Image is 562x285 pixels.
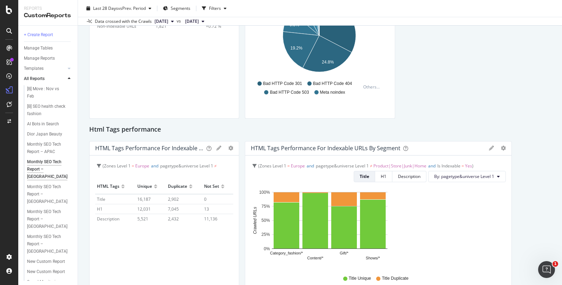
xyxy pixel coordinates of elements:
span: Segments [171,5,190,11]
span: ≠ [370,163,372,169]
button: Title [354,171,375,182]
span: Description [97,216,119,222]
span: Zones Level 1 [104,163,131,169]
a: Monthly SEO Tech Report – [GEOGRAPHIC_DATA] [27,183,73,205]
div: Monthly SEO Tech Report – Europe [27,158,70,180]
text: 25% [262,232,270,237]
span: Title Unique [349,276,371,281]
div: New Custom Report [27,268,65,276]
a: Manage Tables [24,45,73,52]
span: 2025 Aug. 1st [185,18,199,25]
span: Last 28 Days [93,5,118,11]
div: [B] Move : Nov vs Feb [27,85,66,100]
span: 2025 Aug. 29th [155,18,168,25]
div: AI Bots in Search [27,120,59,128]
span: 2,902 [168,196,179,202]
svg: A chart. [251,188,387,269]
div: Monthly SEO Tech Report – APAC [27,141,68,155]
span: Europe [291,163,305,169]
span: 5,521 [137,216,148,222]
span: Europe [135,163,149,169]
div: Unique [137,181,152,192]
div: Data crossed with the Crawls [95,18,152,25]
span: vs [177,18,182,24]
div: + Create Report [24,31,53,39]
span: 13 [204,206,209,212]
span: Product|Store|Junk|Home [97,173,150,179]
a: Monthly SEO Tech Report – [GEOGRAPHIC_DATA] [27,208,73,230]
span: Non-Indexable URLs [97,23,136,29]
button: H1 [375,171,392,182]
span: Is Indexable [437,163,460,169]
span: 12,031 [137,206,151,212]
span: and [428,163,436,169]
div: HTML Tags [97,181,119,192]
span: = [132,163,134,169]
span: Meta noindex [320,90,345,95]
text: 75% [262,204,270,208]
text: 9.5% [290,22,300,27]
span: +0.72 % [206,23,221,29]
span: 1,821 [156,23,166,29]
div: gear [501,146,506,151]
button: Description [392,171,426,182]
span: and [151,163,158,169]
span: Title Duplicate [382,276,409,281]
div: Templates [24,65,44,72]
div: Others... [363,84,383,90]
span: Zones Level 1 [260,163,286,169]
a: All Reports [24,75,66,82]
button: [DATE] [182,17,207,26]
text: Shows/* [366,256,380,260]
div: HTML Tags Performance for Indexable URLs [95,145,204,152]
text: 50% [262,218,270,223]
div: Monthly SEO Tech Report – KOREA [27,208,70,230]
span: ≠ [214,163,217,169]
a: Monthly SEO Tech Report – APAC [27,141,73,155]
div: Manage Tables [24,45,53,52]
iframe: Intercom live chat [538,261,555,278]
a: Dior Japan Beauty [27,131,73,138]
div: Duplicate [168,181,187,192]
a: Manage Reports [24,55,73,62]
button: Last 28 DaysvsPrev. Period [84,3,154,14]
a: + Create Report [24,31,73,39]
a: New Custom Report [27,268,73,276]
div: Html Tags performance [89,124,551,135]
span: Product|Store|Junk|Home [373,163,426,169]
span: H1 [97,206,103,212]
div: Filters [209,5,221,11]
span: 7,045 [168,206,179,212]
a: New Custom Report [27,258,73,265]
text: 100% [259,190,270,194]
span: By: pagetype&universe Level 1 [434,173,494,179]
div: New Custom Report [27,258,65,265]
span: 16,187 [137,196,151,202]
span: pagetype&universe Level 1 [316,163,369,169]
span: Bad HTTP Code 301 [263,81,302,87]
a: Monthly SEO Tech Report – [GEOGRAPHIC_DATA] [27,158,73,180]
span: Bad HTTP Code 404 [313,81,352,87]
text: Category_fashion/* [270,251,303,255]
text: Gift/* [340,251,349,255]
span: Title [97,196,105,202]
a: Monthly SEO Tech Report – [GEOGRAPHIC_DATA] [27,233,73,255]
text: 19.2% [290,45,302,50]
button: By: pagetype&universe Level 1 [428,171,506,182]
text: 0% [264,246,270,251]
div: Reports [24,6,72,12]
div: Monthly SEO Tech Report – United States [27,233,70,255]
text: Content/* [307,256,324,260]
div: Monthly SEO Tech Report – JAPAN [27,183,70,205]
button: Filters [199,3,229,14]
span: 0 [204,196,207,202]
span: Yes [189,173,196,179]
button: [DATE] [152,17,177,26]
span: Yes [465,163,472,169]
text: 24.8% [322,60,334,65]
span: vs Prev. Period [118,5,146,11]
h2: Html Tags performance [89,124,161,135]
span: = [185,173,188,179]
div: Manage Reports [24,55,55,62]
